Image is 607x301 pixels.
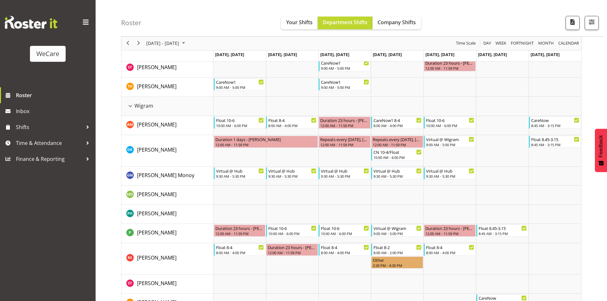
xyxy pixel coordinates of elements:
a: [PERSON_NAME] [137,210,177,217]
div: Ashley Mendoza"s event - CareNow1 8-4 Begin From Thursday, October 2, 2025 at 8:00:00 AM GMT+13:0... [371,117,423,129]
div: Gladie Monoy"s event - Virtual @ Hub Begin From Tuesday, September 30, 2025 at 9:30:00 AM GMT+13:... [266,167,318,179]
div: Gladie Monoy"s event - Virtual @ Hub Begin From Wednesday, October 1, 2025 at 9:30:00 AM GMT+13:0... [319,167,371,179]
a: [PERSON_NAME] [137,146,177,154]
div: 9:00 AM - 5:00 PM [373,231,422,236]
div: 12:00 AM - 11:59 PM [373,142,422,147]
div: Virtual @ Hub [321,168,369,174]
span: Finance & Reporting [16,154,83,164]
div: Simone Turner"s event - Duration 23 hours - Simone Turner Begin From Friday, October 3, 2025 at 1... [424,59,476,71]
td: Simone Turner resource [121,59,213,78]
div: CareNow [531,117,579,123]
span: Time & Attendance [16,138,83,148]
a: [PERSON_NAME] [137,121,177,128]
div: Float 10-6 [321,225,369,231]
div: 8:00 AM - 4:00 PM [426,250,474,255]
td: Simone Turner resource [121,275,213,294]
td: Tillie Hollyer resource [121,78,213,97]
div: WeCare [36,49,59,59]
div: Duration 23 hours - [PERSON_NAME] [215,225,264,231]
div: 12:00 AM - 11:59 PM [215,231,264,236]
span: [PERSON_NAME] [137,64,177,71]
td: Gladie Monoy resource [121,167,213,186]
span: [PERSON_NAME] [137,191,177,198]
div: Pooja Prabhu"s event - Float 8.45-3.15 Begin From Saturday, October 4, 2025 at 8:45:00 AM GMT+13:... [476,225,528,237]
div: Virtual @ Wigram [426,136,474,142]
a: [PERSON_NAME] [137,254,177,262]
span: Company Shifts [378,19,416,26]
div: Float 10-6 [426,117,474,123]
div: 8:00 AM - 4:00 PM [373,123,422,128]
div: Pooja Prabhu"s event - Float 10-6 Begin From Tuesday, September 30, 2025 at 10:00:00 AM GMT+13:00... [266,225,318,237]
button: Timeline Month [537,39,555,47]
div: Float 10-6 [216,117,264,123]
div: 12:00 AM - 11:59 PM [268,250,316,255]
span: [PERSON_NAME] Monoy [137,172,194,179]
span: [PERSON_NAME] [137,280,177,287]
div: Pooja Prabhu"s event - Float 10-6 Begin From Wednesday, October 1, 2025 at 10:00:00 AM GMT+13:00 ... [319,225,371,237]
div: 10:00 AM - 6:00 PM [373,155,422,160]
span: [DATE], [DATE] [478,52,507,57]
span: Your Shifts [286,19,313,26]
div: 9:00 AM - 5:00 PM [321,85,369,90]
div: Tillie Hollyer"s event - CareNow1 Begin From Monday, September 29, 2025 at 9:00:00 AM GMT+13:00 E... [214,78,266,90]
div: 12:00 AM - 11:59 PM [320,123,369,128]
td: Deepti Raturi resource [121,135,213,167]
td: Rhianne Sharples resource [121,243,213,275]
div: Virtual @ Hub [426,168,474,174]
button: Timeline Week [495,39,508,47]
div: Ashley Mendoza"s event - Float 8-4 Begin From Tuesday, September 30, 2025 at 8:00:00 AM GMT+13:00... [266,117,318,129]
button: Fortnight [510,39,535,47]
div: Rhianne Sharples"s event - Other Begin From Thursday, October 2, 2025 at 2:30:00 PM GMT+13:00 End... [371,256,423,269]
span: Shifts [16,122,83,132]
div: Float 8.45-3.15 [531,136,579,142]
div: Deepti Raturi"s event - Virtual @ Wigram Begin From Friday, October 3, 2025 at 9:00:00 AM GMT+13:... [424,136,476,148]
span: Time Scale [455,39,476,47]
span: [DATE], [DATE] [268,52,297,57]
button: Filter Shifts [585,16,599,30]
div: Ashley Mendoza"s event - Duration 23 hours - Ashley Mendoza Begin From Wednesday, October 1, 2025... [319,117,371,129]
div: Duration 23 hours - [PERSON_NAME] [425,225,474,231]
div: 9:30 AM - 5:30 PM [216,174,264,179]
div: 12:00 AM - 11:59 PM [320,142,369,147]
span: Roster [16,90,92,100]
div: CN 10-4/Float [373,149,422,155]
div: CareNow1 [216,79,264,85]
div: Virtual @ Hub [268,168,316,174]
span: Department Shifts [323,19,367,26]
td: Pooja Prabhu resource [121,224,213,243]
a: [PERSON_NAME] [137,229,177,236]
div: 8:00 AM - 4:00 PM [216,250,264,255]
button: Department Shifts [318,17,372,29]
div: Float 8-4 [426,244,474,250]
span: Week [495,39,507,47]
div: 8:45 AM - 3:15 PM [531,123,579,128]
span: [DATE], [DATE] [373,52,402,57]
div: Tillie Hollyer"s event - CareNow1 Begin From Wednesday, October 1, 2025 at 9:00:00 AM GMT+13:00 E... [319,78,371,90]
button: Timeline Day [482,39,492,47]
a: [PERSON_NAME] Monoy [137,171,194,179]
div: 9:30 AM - 5:30 PM [321,174,369,179]
div: 12:00 AM - 11:59 PM [425,231,474,236]
span: [DATE], [DATE] [531,52,560,57]
span: Wigram [134,102,153,110]
div: Float 8-4 [321,244,369,250]
div: Duration 1 days - [PERSON_NAME] [215,136,317,142]
div: Deepti Raturi"s event - CN 10-4/Float Begin From Thursday, October 2, 2025 at 10:00:00 AM GMT+13:... [371,148,423,161]
div: Rhianne Sharples"s event - Float 8-4 Begin From Monday, September 29, 2025 at 8:00:00 AM GMT+13:0... [214,244,266,256]
a: [PERSON_NAME] [137,63,177,71]
td: Philippa Henry resource [121,205,213,224]
div: 12:00 AM - 11:59 PM [215,142,317,147]
div: 9:00 AM - 5:00 PM [216,85,264,90]
div: Rhianne Sharples"s event - Float 8-4 Begin From Wednesday, October 1, 2025 at 8:00:00 AM GMT+13:0... [319,244,371,256]
div: Deepti Raturi"s event - Float 8.45-3.15 Begin From Sunday, October 5, 2025 at 8:45:00 AM GMT+13:0... [529,136,581,148]
div: Ashley Mendoza"s event - Float 10-6 Begin From Monday, September 29, 2025 at 10:00:00 AM GMT+13:0... [214,117,266,129]
div: 9:00 AM - 5:00 PM [426,142,474,147]
div: Rhianne Sharples"s event - Float 8-4 Begin From Friday, October 3, 2025 at 8:00:00 AM GMT+13:00 E... [424,244,476,256]
div: Simone Turner"s event - CareNow1 Begin From Wednesday, October 1, 2025 at 9:00:00 AM GMT+13:00 En... [319,59,371,71]
div: Float 8-2 [373,244,422,250]
button: Feedback - Show survey [595,129,607,172]
div: Float 8-4 [216,244,264,250]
